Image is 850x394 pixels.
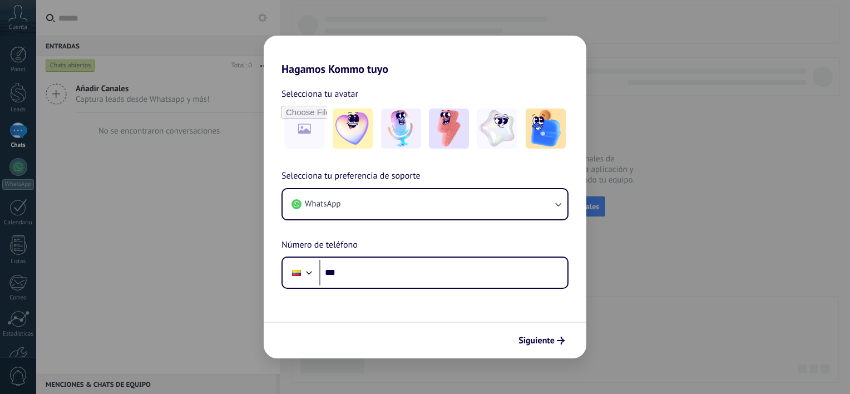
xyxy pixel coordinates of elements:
[281,169,421,184] span: Selecciona tu preferencia de soporte
[477,109,517,149] img: -4.jpeg
[429,109,469,149] img: -3.jpeg
[333,109,373,149] img: -1.jpeg
[526,109,566,149] img: -5.jpeg
[281,238,358,253] span: Número de teléfono
[281,87,358,101] span: Selecciona tu avatar
[513,331,570,350] button: Siguiente
[283,189,567,219] button: WhatsApp
[518,337,555,344] span: Siguiente
[286,261,307,284] div: Colombia: + 57
[264,36,586,76] h2: Hagamos Kommo tuyo
[305,199,340,210] span: WhatsApp
[381,109,421,149] img: -2.jpeg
